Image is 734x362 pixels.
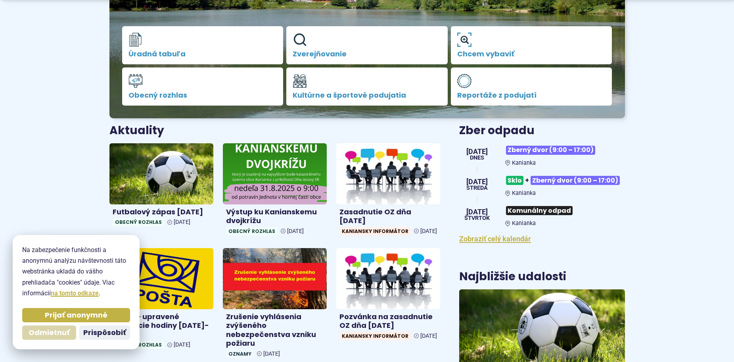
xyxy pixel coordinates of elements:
span: Obecný rozhlas [113,218,164,226]
span: Odmietnuť [29,328,70,337]
span: [DATE] [420,228,437,235]
h4: Zrušenie vyhlásenia zvýšeného nebezpečenstva vzniku požiaru [226,312,324,348]
span: Zverejňovanie [293,50,441,58]
span: [DATE] [420,333,437,339]
h4: Výstup ku Kanianskemu dvojkrížu [226,208,324,225]
a: Zasadnutie OZ dňa [DATE] Kaniansky informátor [DATE] [336,143,440,239]
a: Sklo+Zberný dvor (9:00 – 17:00) Kanianka [DATE] streda [459,173,625,196]
span: Kaniansky informátor [339,332,411,340]
h3: Zber odpadu [459,125,625,137]
span: Sklo [506,176,523,185]
h4: Zasadnutie OZ dňa [DATE] [339,208,437,225]
span: [DATE] [287,228,304,235]
a: Futbalový zápas [DATE] Obecný rozhlas [DATE] [109,143,213,229]
a: Kultúrne a športové podujatia [286,67,448,106]
button: Odmietnuť [22,325,76,340]
span: [DATE] [466,148,488,155]
p: Na zabezpečenie funkčnosti a anonymnú analýzu návštevnosti táto webstránka ukladá do vášho prehli... [22,245,130,298]
a: Zverejňovanie [286,26,448,64]
button: Prijať anonymné [22,308,130,322]
span: Úradná tabuľa [128,50,277,58]
a: Zobraziť celý kalendár [459,235,531,243]
span: Chcem vybaviť [457,50,606,58]
span: Komunálny odpad [506,206,573,215]
a: Pozvánka na zasadnutie OZ dňa [DATE] Kaniansky informátor [DATE] [336,248,440,343]
span: [DATE] [174,219,190,225]
h3: + [505,173,625,188]
h3: Najbližšie udalosti [459,271,566,283]
h4: Futbalový zápas [DATE] [113,208,210,217]
span: Kanianka [512,160,536,166]
a: Komunálny odpad Kanianka [DATE] štvrtok [459,203,625,227]
a: na tomto odkaze [51,289,99,297]
span: Reportáže z podujatí [457,91,606,99]
span: Prijať anonymné [45,311,107,320]
span: štvrtok [464,216,490,221]
span: Kanianka [512,190,536,196]
span: Kaniansky informátor [339,227,411,235]
button: Prispôsobiť [79,325,130,340]
span: Prispôsobiť [83,328,126,337]
span: [DATE] [466,178,488,185]
span: Obecný rozhlas [226,227,278,235]
span: Dnes [466,155,488,161]
span: Zberný dvor (9:00 – 17:00) [531,176,620,185]
span: streda [466,185,488,191]
span: Zberný dvor (9:00 – 17:00) [506,146,595,155]
h3: Aktuality [109,125,164,137]
a: Zberný dvor (9:00 – 17:00) Kanianka [DATE] Dnes [459,142,625,166]
span: [DATE] [464,208,490,216]
a: Chcem vybaviť [451,26,612,64]
span: Oznamy [226,350,254,358]
a: Zrušenie vyhlásenia zvýšeného nebezpečenstva vzniku požiaru Oznamy [DATE] [223,248,327,361]
span: Kultúrne a športové podujatia [293,91,441,99]
span: [DATE] [263,350,280,357]
span: Kanianka [512,220,536,227]
span: [DATE] [174,341,190,348]
a: Úradná tabuľa [122,26,284,64]
a: Reportáže z podujatí [451,67,612,106]
span: Obecný rozhlas [128,91,277,99]
a: Obecný rozhlas [122,67,284,106]
a: Pošta – upravené otváracie hodiny [DATE]-[DATE] Obecný rozhlas [DATE] [109,248,213,352]
a: Výstup ku Kanianskemu dvojkrížu Obecný rozhlas [DATE] [223,143,327,239]
h4: Pozvánka na zasadnutie OZ dňa [DATE] [339,312,437,330]
h4: Pošta – upravené otváracie hodiny [DATE]-[DATE] [113,312,210,339]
